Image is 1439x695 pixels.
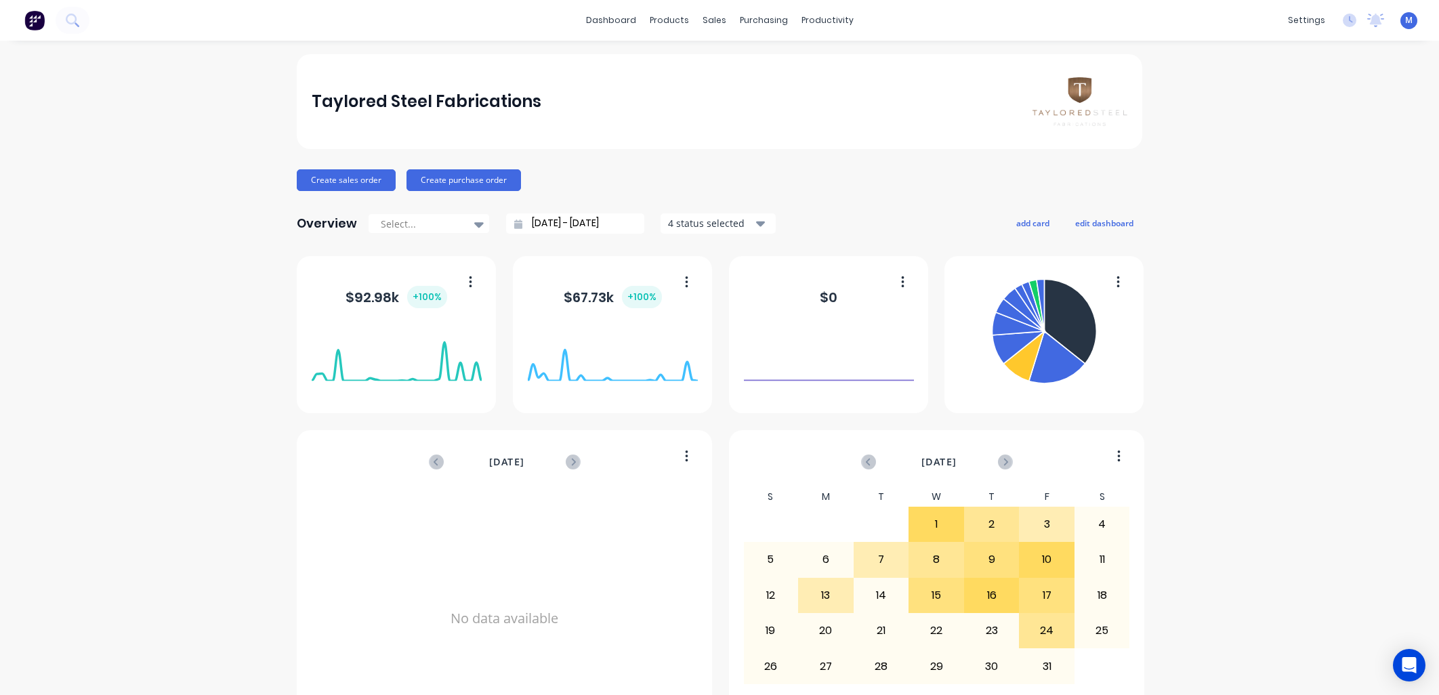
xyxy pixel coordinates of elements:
[854,487,909,507] div: T
[643,10,696,30] div: products
[564,286,662,308] div: $ 67.73k
[696,10,733,30] div: sales
[1019,487,1075,507] div: F
[798,487,854,507] div: M
[1020,507,1074,541] div: 3
[909,614,963,648] div: 22
[799,543,853,576] div: 6
[965,649,1019,683] div: 30
[579,10,643,30] a: dashboard
[744,543,798,576] div: 5
[346,286,447,308] div: $ 92.98k
[668,216,753,230] div: 4 status selected
[909,543,963,576] div: 8
[24,10,45,30] img: Factory
[965,507,1019,541] div: 2
[965,614,1019,648] div: 23
[1075,578,1129,612] div: 18
[909,507,963,541] div: 1
[1020,543,1074,576] div: 10
[297,169,396,191] button: Create sales order
[297,210,357,237] div: Overview
[1075,507,1129,541] div: 4
[1020,649,1074,683] div: 31
[1075,614,1129,648] div: 25
[743,487,799,507] div: S
[1393,649,1425,681] div: Open Intercom Messenger
[965,578,1019,612] div: 16
[1033,77,1127,125] img: Taylored Steel Fabrications
[820,287,837,308] div: $ 0
[1020,614,1074,648] div: 24
[744,649,798,683] div: 26
[909,487,964,507] div: W
[312,88,541,115] div: Taylored Steel Fabrications
[406,169,521,191] button: Create purchase order
[1075,543,1129,576] div: 11
[1075,487,1130,507] div: S
[799,649,853,683] div: 27
[854,614,909,648] div: 21
[733,10,795,30] div: purchasing
[661,213,776,234] button: 4 status selected
[622,286,662,308] div: + 100 %
[854,543,909,576] div: 7
[799,614,853,648] div: 20
[489,455,524,469] span: [DATE]
[744,578,798,612] div: 12
[965,543,1019,576] div: 9
[1405,14,1413,26] span: M
[964,487,1020,507] div: T
[854,578,909,612] div: 14
[854,649,909,683] div: 28
[1020,578,1074,612] div: 17
[799,578,853,612] div: 13
[744,614,798,648] div: 19
[1007,214,1058,232] button: add card
[921,455,957,469] span: [DATE]
[795,10,860,30] div: productivity
[1281,10,1332,30] div: settings
[407,286,447,308] div: + 100 %
[909,578,963,612] div: 15
[909,649,963,683] div: 29
[1066,214,1142,232] button: edit dashboard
